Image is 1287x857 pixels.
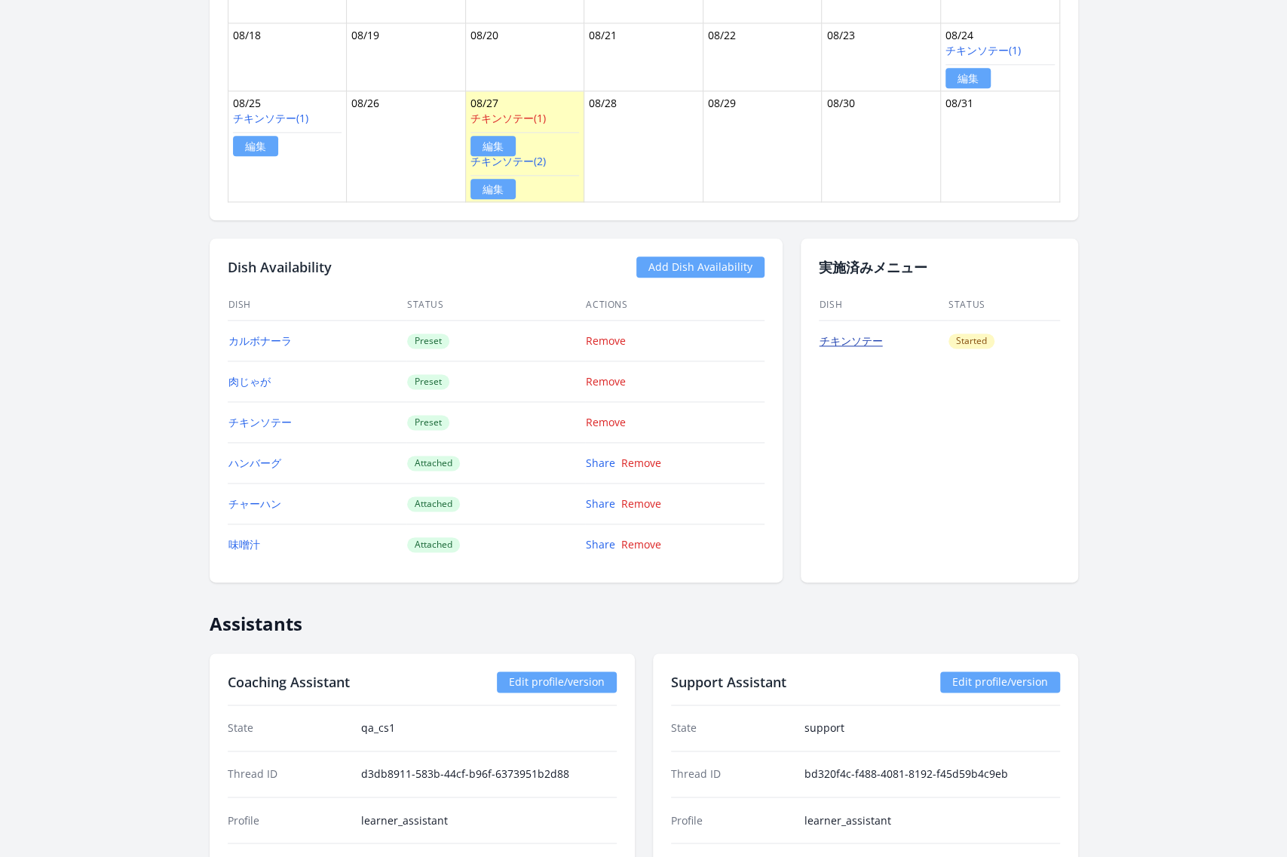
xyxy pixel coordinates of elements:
[407,456,460,471] span: Attached
[233,136,278,156] a: 編集
[671,812,792,828] dt: Profile
[347,91,466,202] td: 08/26
[407,496,460,511] span: Attached
[470,111,546,125] a: チキンソテー(1)
[636,256,765,278] a: Add Dish Availability
[584,23,703,91] td: 08/21
[210,601,1078,635] h2: Assistants
[407,333,449,349] span: Preset
[586,537,615,551] a: Share
[804,812,1060,828] dd: learner_assistant
[819,256,1060,278] h2: 実施済みメニュー
[361,720,617,736] dd: qa_cs1
[703,91,822,202] td: 08/29
[948,290,1060,321] th: Status
[621,537,661,551] a: Remove
[228,290,406,321] th: Dish
[948,333,994,349] span: Started
[361,766,617,782] dd: d3db8911-583b-44cf-b96f-6373951b2d88
[347,23,466,91] td: 08/19
[228,415,292,429] a: チキンソテー
[819,290,948,321] th: Dish
[945,43,1021,57] a: チキンソテー(1)
[621,496,661,511] a: Remove
[586,456,615,470] a: Share
[940,23,1059,91] td: 08/24
[621,456,661,470] a: Remove
[703,23,822,91] td: 08/22
[584,91,703,202] td: 08/28
[407,415,449,430] span: Preset
[586,415,626,429] a: Remove
[470,136,516,156] a: 編集
[586,333,626,348] a: Remove
[586,496,615,511] a: Share
[940,91,1059,202] td: 08/31
[228,23,347,91] td: 08/18
[228,256,332,278] h2: Dish Availability
[497,671,617,693] a: Edit profile/version
[407,537,460,552] span: Attached
[361,812,617,828] dd: learner_assistant
[465,91,584,202] td: 08/27
[945,68,991,88] a: 編集
[586,374,626,389] a: Remove
[465,23,584,91] td: 08/20
[228,766,349,782] dt: Thread ID
[228,720,349,736] dt: State
[940,671,1060,693] a: Edit profile/version
[233,111,308,125] a: チキンソテー(1)
[228,374,271,389] a: 肉じゃが
[470,154,546,168] a: チキンソテー(2)
[407,374,449,389] span: Preset
[671,671,786,693] h2: Support Assistant
[804,766,1060,782] dd: bd320f4c-f488-4081-8192-f45d59b4c9eb
[820,333,883,348] a: チキンソテー
[822,91,941,202] td: 08/30
[228,456,281,470] a: ハンバーグ
[228,537,260,551] a: 味噌汁
[406,290,585,321] th: Status
[671,720,792,736] dt: State
[470,179,516,199] a: 編集
[804,720,1060,736] dd: support
[228,496,281,511] a: チャーハン
[228,812,349,828] dt: Profile
[585,290,764,321] th: Actions
[228,671,350,693] h2: Coaching Assistant
[822,23,941,91] td: 08/23
[228,91,347,202] td: 08/25
[671,766,792,782] dt: Thread ID
[228,333,292,348] a: カルボナーラ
